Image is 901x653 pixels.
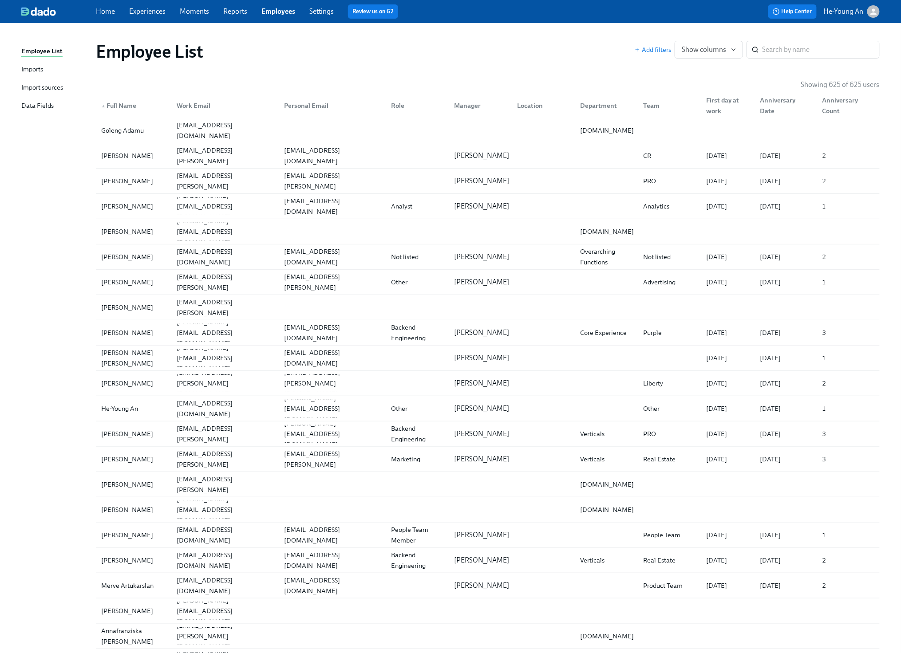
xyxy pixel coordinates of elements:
div: Location [514,100,573,111]
div: Liberty [640,378,699,389]
div: Department [573,97,636,114]
div: [PERSON_NAME][PERSON_NAME][EMAIL_ADDRESS][PERSON_NAME][DOMAIN_NAME][PERSON_NAME][EMAIL_ADDRESS][P... [96,169,880,193]
a: Annafranziska [PERSON_NAME][EMAIL_ADDRESS][PERSON_NAME][DOMAIN_NAME][DOMAIN_NAME] [96,624,880,649]
div: Real Estate [640,454,699,464]
a: [PERSON_NAME][EMAIL_ADDRESS][DOMAIN_NAME][EMAIL_ADDRESS][DOMAIN_NAME]Not listed[PERSON_NAME]Overa... [96,244,880,270]
div: [PERSON_NAME][PERSON_NAME][EMAIL_ADDRESS][PERSON_NAME][DOMAIN_NAME][PERSON_NAME][EMAIL_ADDRESS][D... [96,421,880,446]
p: [PERSON_NAME] [454,151,510,161]
div: [EMAIL_ADDRESS][DOMAIN_NAME] [281,347,384,369]
div: Anniversary Count [819,95,878,116]
div: [PERSON_NAME][PERSON_NAME][EMAIL_ADDRESS][DOMAIN_NAME][DOMAIN_NAME] [96,497,880,522]
a: dado [21,7,96,16]
div: [DATE] [756,580,815,591]
a: [PERSON_NAME][EMAIL_ADDRESS][PERSON_NAME][DOMAIN_NAME][EMAIL_ADDRESS][PERSON_NAME][DOMAIN_NAME][P... [96,371,880,396]
div: [DATE] [703,378,753,389]
div: [PERSON_NAME][EMAIL_ADDRESS][PERSON_NAME][DOMAIN_NAME] [173,134,277,177]
div: [EMAIL_ADDRESS][DOMAIN_NAME] [281,575,384,596]
div: [PERSON_NAME] [98,555,170,566]
div: Team [636,97,699,114]
div: Imports [21,64,43,75]
div: 2 [819,378,878,389]
div: [PERSON_NAME][EMAIL_ADDRESS][PERSON_NAME][DOMAIN_NAME] [173,160,277,202]
div: Verticals [577,454,636,464]
div: [PERSON_NAME][PERSON_NAME][EMAIL_ADDRESS][DOMAIN_NAME][DOMAIN_NAME] [96,219,880,244]
div: People Team Member [388,524,447,546]
div: Product Team [640,580,699,591]
div: Role [384,97,447,114]
button: Review us on G2 [348,4,398,19]
div: 3 [819,454,878,464]
p: [PERSON_NAME] [454,201,510,211]
a: Data Fields [21,101,89,112]
a: [PERSON_NAME][PERSON_NAME][EMAIL_ADDRESS][PERSON_NAME][DOMAIN_NAME][DOMAIN_NAME] [96,472,880,497]
a: [PERSON_NAME][PERSON_NAME][EMAIL_ADDRESS][DOMAIN_NAME][EMAIL_ADDRESS][DOMAIN_NAME]Backend Enginee... [96,320,880,346]
p: Showing 625 of 625 users [801,80,880,90]
div: Import sources [21,83,63,94]
div: Marketing [388,454,447,464]
div: [PERSON_NAME][EMAIL_ADDRESS][DOMAIN_NAME] [173,595,277,627]
div: Overarching Functions [577,246,636,267]
div: [DATE] [756,530,815,540]
div: 1 [819,353,878,363]
a: [PERSON_NAME] [PERSON_NAME][PERSON_NAME][EMAIL_ADDRESS][DOMAIN_NAME][EMAIL_ADDRESS][DOMAIN_NAME][... [96,346,880,371]
div: [DATE] [703,555,753,566]
div: [PERSON_NAME][EMAIL_ADDRESS][PERSON_NAME][DOMAIN_NAME] [173,261,277,303]
button: Add filters [635,45,671,54]
div: Personal Email [281,100,384,111]
div: [EMAIL_ADDRESS][DOMAIN_NAME] [173,398,277,419]
div: [PERSON_NAME][EMAIL_ADDRESS][PERSON_NAME][DOMAIN_NAME] [173,413,277,455]
div: [DOMAIN_NAME] [577,504,637,515]
div: Data Fields [21,101,54,112]
a: [PERSON_NAME][PERSON_NAME][EMAIL_ADDRESS][PERSON_NAME][DOMAIN_NAME][PERSON_NAME][EMAIL_ADDRESS][P... [96,270,880,295]
div: [EMAIL_ADDRESS][DOMAIN_NAME] [281,196,384,217]
div: [EMAIL_ADDRESS][DOMAIN_NAME] [281,550,384,571]
div: [DATE] [756,176,815,186]
div: [PERSON_NAME][EMAIL_ADDRESS][DOMAIN_NAME][EMAIL_ADDRESS][DOMAIN_NAME]People Team Member[PERSON_NA... [96,523,880,547]
div: [PERSON_NAME][EMAIL_ADDRESS][DOMAIN_NAME][EMAIL_ADDRESS][DOMAIN_NAME]Not listed[PERSON_NAME]Overa... [96,244,880,269]
div: Core Experience [577,327,636,338]
div: Location [510,97,573,114]
div: Not listed [640,252,699,262]
p: [PERSON_NAME] [454,581,510,590]
div: Personal Email [277,97,384,114]
div: ▲Full Name [98,97,170,114]
div: Full Name [98,100,170,111]
div: [PERSON_NAME][PERSON_NAME][EMAIL_ADDRESS][PERSON_NAME][DOMAIN_NAME][DOMAIN_NAME] [96,472,880,497]
div: [EMAIL_ADDRESS][DOMAIN_NAME] [173,524,277,546]
button: Help Center [768,4,817,19]
div: [PERSON_NAME][EMAIL_ADDRESS][PERSON_NAME][DOMAIN_NAME] [173,438,277,480]
button: He-Young An [824,5,880,18]
div: [DATE] [703,403,753,414]
div: Real Estate [640,555,699,566]
div: He-Young An [98,403,170,414]
a: [PERSON_NAME][PERSON_NAME][EMAIL_ADDRESS][DOMAIN_NAME][DOMAIN_NAME] [96,219,880,244]
div: Purple [640,327,699,338]
div: PRO [640,176,699,186]
a: Employees [261,7,295,16]
div: Anniversary Date [756,95,815,116]
div: [EMAIL_ADDRESS][DOMAIN_NAME] [281,524,384,546]
a: [PERSON_NAME][PERSON_NAME][EMAIL_ADDRESS][DOMAIN_NAME][DOMAIN_NAME] [96,497,880,523]
div: First day at work [703,95,753,116]
div: [DOMAIN_NAME] [577,631,637,641]
div: [PERSON_NAME][EMAIL_ADDRESS][PERSON_NAME][DOMAIN_NAME] [281,261,384,303]
div: [DATE] [703,353,753,363]
div: [PERSON_NAME][EMAIL_ADDRESS][DOMAIN_NAME] [173,317,277,349]
div: [PERSON_NAME][EMAIL_ADDRESS][DOMAIN_NAME][EMAIL_ADDRESS][DOMAIN_NAME]Backend Engineering[PERSON_N... [96,548,880,573]
div: [PERSON_NAME] [98,176,170,186]
p: [PERSON_NAME] [454,555,510,565]
div: 2 [819,555,878,566]
a: [PERSON_NAME][PERSON_NAME][EMAIL_ADDRESS][PERSON_NAME][DOMAIN_NAME] [96,295,880,320]
div: [PERSON_NAME][PERSON_NAME][EMAIL_ADDRESS][DOMAIN_NAME] [96,598,880,623]
a: [PERSON_NAME][PERSON_NAME][EMAIL_ADDRESS][PERSON_NAME][DOMAIN_NAME][PERSON_NAME][EMAIL_ADDRESS][P... [96,447,880,472]
div: [DATE] [703,454,753,464]
a: Moments [180,7,209,16]
p: [PERSON_NAME] [454,454,510,464]
div: Role [388,100,447,111]
div: Employee List [21,46,63,57]
a: Settings [309,7,334,16]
